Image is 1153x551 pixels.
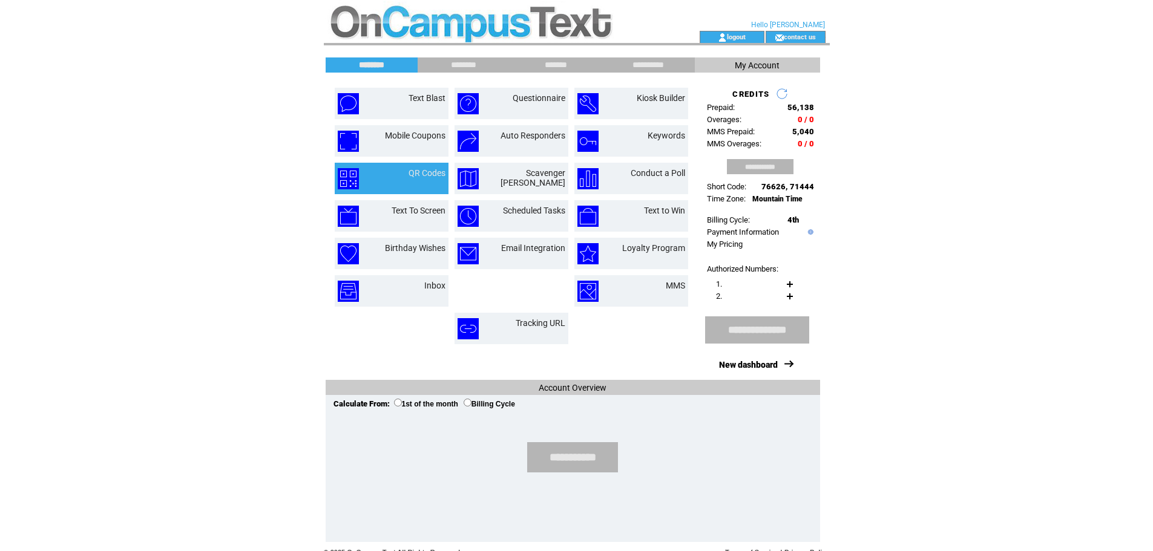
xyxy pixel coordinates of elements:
[458,168,479,189] img: scavenger-hunt.png
[648,131,685,140] a: Keywords
[707,127,755,136] span: MMS Prepaid:
[707,264,778,273] span: Authorized Numbers:
[787,215,799,224] span: 4th
[338,131,359,152] img: mobile-coupons.png
[718,33,727,42] img: account_icon.gif
[622,243,685,253] a: Loyalty Program
[727,33,746,41] a: logout
[577,243,599,264] img: loyalty-program.png
[464,400,515,408] label: Billing Cycle
[394,400,458,408] label: 1st of the month
[464,399,471,406] input: Billing Cycle
[577,281,599,302] img: mms.png
[631,168,685,178] a: Conduct a Poll
[385,243,445,253] a: Birthday Wishes
[707,240,743,249] a: My Pricing
[732,90,769,99] span: CREDITS
[539,383,606,393] span: Account Overview
[501,131,565,140] a: Auto Responders
[719,360,778,370] a: New dashboard
[338,168,359,189] img: qr-codes.png
[503,206,565,215] a: Scheduled Tasks
[392,206,445,215] a: Text To Screen
[516,318,565,328] a: Tracking URL
[458,243,479,264] img: email-integration.png
[761,182,814,191] span: 76626, 71444
[707,182,746,191] span: Short Code:
[716,292,722,301] span: 2.
[707,115,741,124] span: Overages:
[458,206,479,227] img: scheduled-tasks.png
[338,243,359,264] img: birthday-wishes.png
[735,60,780,70] span: My Account
[716,279,722,289] span: 1.
[338,93,359,114] img: text-blast.png
[798,115,814,124] span: 0 / 0
[394,399,402,406] input: 1st of the month
[707,227,779,236] a: Payment Information
[385,131,445,140] a: Mobile Coupons
[666,281,685,290] a: MMS
[707,215,750,224] span: Billing Cycle:
[798,139,814,148] span: 0 / 0
[577,206,599,227] img: text-to-win.png
[409,93,445,103] a: Text Blast
[501,168,565,187] a: Scavenger [PERSON_NAME]
[751,21,825,29] span: Hello [PERSON_NAME]
[644,206,685,215] a: Text to Win
[792,127,814,136] span: 5,040
[707,139,761,148] span: MMS Overages:
[513,93,565,103] a: Questionnaire
[707,194,746,203] span: Time Zone:
[787,103,814,112] span: 56,138
[458,131,479,152] img: auto-responders.png
[501,243,565,253] a: Email Integration
[424,281,445,290] a: Inbox
[707,103,735,112] span: Prepaid:
[577,168,599,189] img: conduct-a-poll.png
[338,206,359,227] img: text-to-screen.png
[784,33,816,41] a: contact us
[333,399,390,408] span: Calculate From:
[805,229,813,235] img: help.gif
[775,33,784,42] img: contact_us_icon.gif
[637,93,685,103] a: Kiosk Builder
[577,131,599,152] img: keywords.png
[458,93,479,114] img: questionnaire.png
[338,281,359,302] img: inbox.png
[577,93,599,114] img: kiosk-builder.png
[458,318,479,339] img: tracking-url.png
[409,168,445,178] a: QR Codes
[752,195,803,203] span: Mountain Time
